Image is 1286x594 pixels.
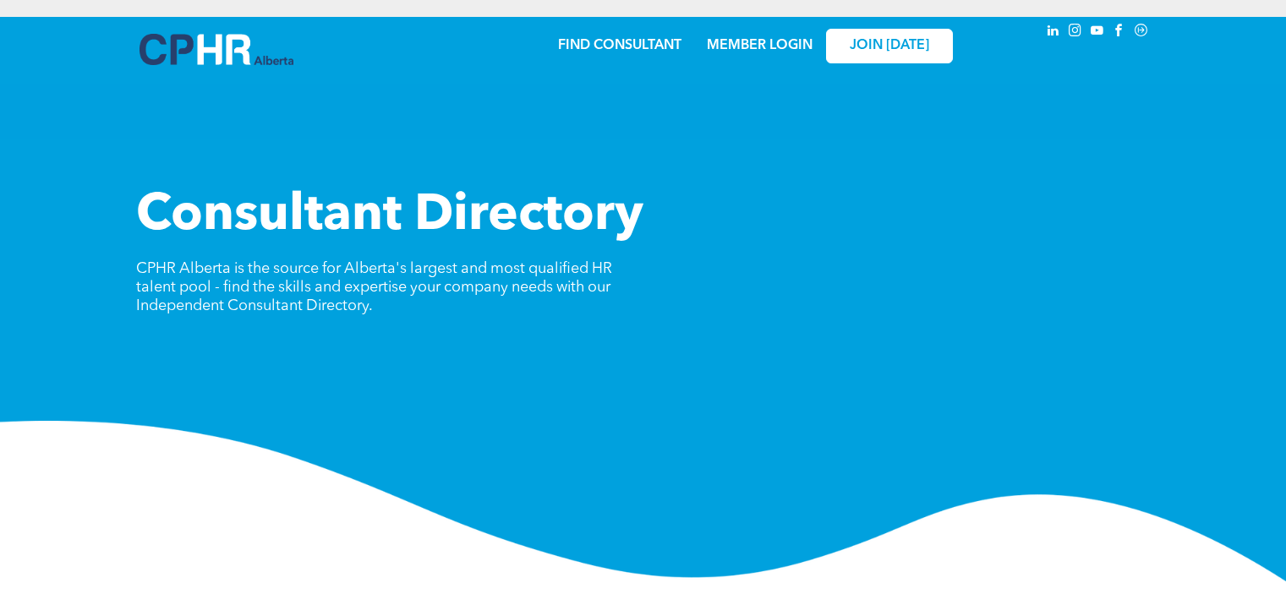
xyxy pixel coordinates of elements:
span: Consultant Directory [136,191,643,242]
a: facebook [1110,21,1129,44]
span: JOIN [DATE] [850,38,929,54]
span: CPHR Alberta is the source for Alberta's largest and most qualified HR talent pool - find the ski... [136,261,612,313]
a: linkedin [1044,21,1063,44]
a: JOIN [DATE] [826,29,953,63]
a: instagram [1066,21,1085,44]
img: A blue and white logo for cp alberta [140,34,293,65]
a: youtube [1088,21,1107,44]
a: MEMBER LOGIN [707,39,813,52]
a: Social network [1132,21,1151,44]
a: FIND CONSULTANT [558,39,681,52]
